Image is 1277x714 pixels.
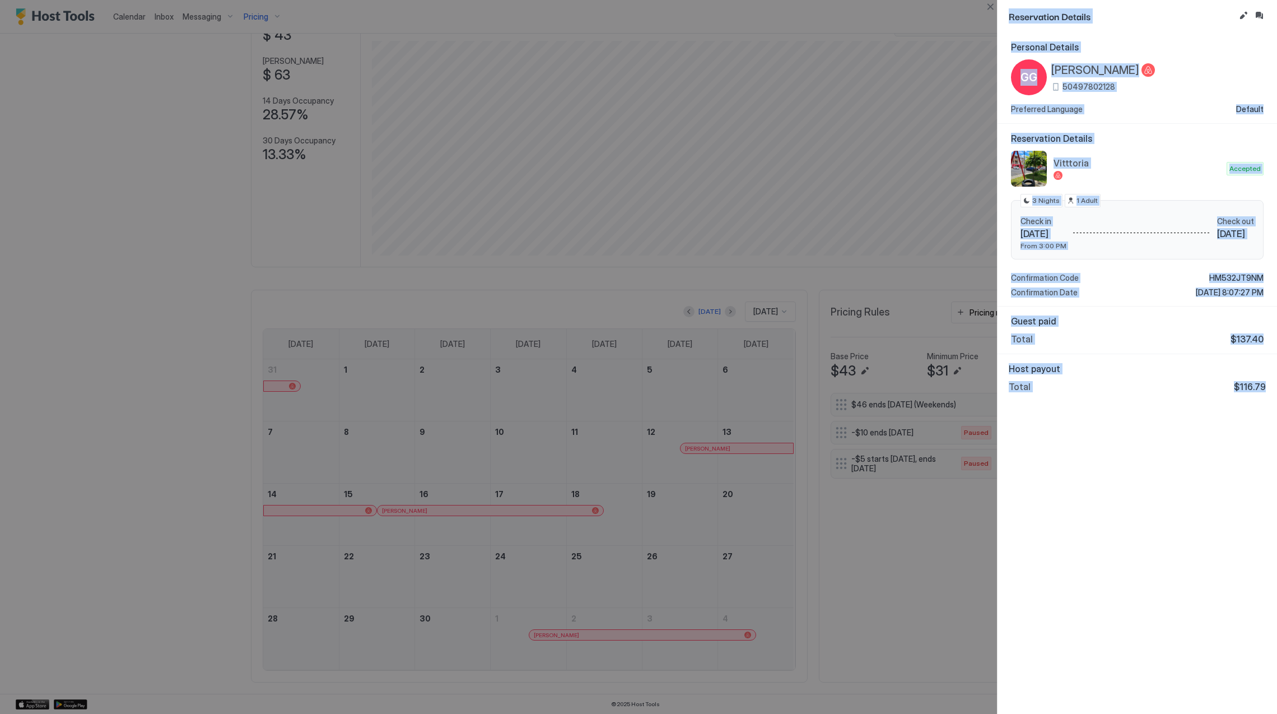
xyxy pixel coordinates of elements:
span: HM532JT9NM [1209,273,1264,283]
span: Preferred Language [1011,104,1083,114]
span: GG [1020,69,1037,86]
span: [PERSON_NAME] [1051,63,1139,77]
span: Personal Details [1011,41,1264,53]
button: Inbox [1252,9,1266,22]
span: Reservation Details [1011,133,1264,144]
div: listing image [1011,151,1047,187]
span: $116.79 [1234,381,1266,392]
span: Reservation Details [1009,9,1234,23]
span: Check in [1020,216,1066,226]
span: Total [1011,333,1033,345]
span: Default [1236,104,1264,114]
span: 1 Adult [1076,196,1098,206]
button: Edit reservation [1237,9,1250,22]
span: 3 Nights [1032,196,1060,206]
span: From 3:00 PM [1020,242,1066,250]
span: Total [1009,381,1031,392]
span: [DATE] [1020,228,1066,239]
span: Host payout [1009,363,1266,374]
span: Vitttoria [1054,157,1222,169]
span: 50497802128 [1062,82,1115,92]
span: $137.40 [1231,333,1264,345]
span: [DATE] 8:07:27 PM [1196,288,1264,298]
span: [DATE] [1217,228,1254,239]
span: Guest paid [1011,316,1264,327]
span: Accepted [1229,164,1261,174]
span: Check out [1217,216,1254,226]
span: Confirmation Date [1011,288,1078,298]
span: Confirmation Code [1011,273,1079,283]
